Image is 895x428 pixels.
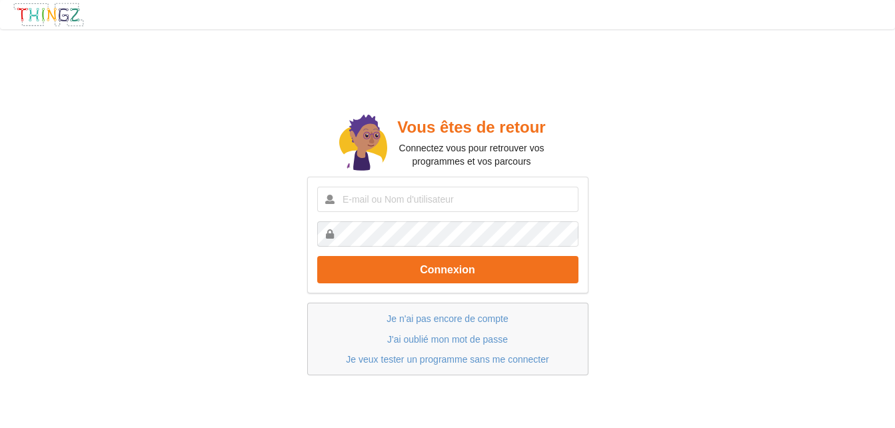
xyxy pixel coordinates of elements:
[387,141,556,168] p: Connectez vous pour retrouver vos programmes et vos parcours
[387,313,508,324] a: Je n'ai pas encore de compte
[13,2,85,27] img: thingz_logo.png
[317,256,578,283] button: Connexion
[346,354,548,365] a: Je veux tester un programme sans me connecter
[387,117,556,138] h2: Vous êtes de retour
[339,115,387,173] img: doc.svg
[387,334,508,345] a: J'ai oublié mon mot de passe
[317,187,578,212] input: E-mail ou Nom d'utilisateur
